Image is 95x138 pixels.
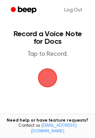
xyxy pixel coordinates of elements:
h1: Record a Voice Note for Docs [11,30,84,45]
a: Beep [6,4,42,16]
a: Log Out [58,3,89,18]
img: Beep Logo [38,68,57,87]
p: Tap to Record. [11,50,84,58]
span: Contact us [4,123,91,134]
a: [EMAIL_ADDRESS][DOMAIN_NAME] [31,124,77,134]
